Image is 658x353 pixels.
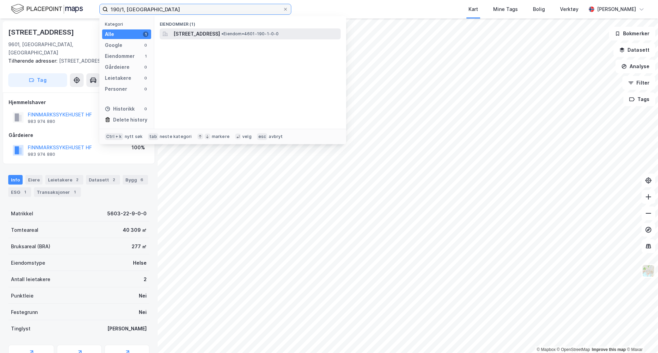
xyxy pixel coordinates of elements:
[622,76,655,90] button: Filter
[74,176,81,183] div: 2
[132,242,147,251] div: 277 ㎡
[25,175,42,185] div: Eiere
[11,325,31,333] div: Tinglyst
[138,176,145,183] div: 6
[143,42,148,48] div: 0
[86,175,120,185] div: Datasett
[143,31,148,37] div: 1
[11,292,34,300] div: Punktleie
[105,74,131,82] div: Leietakere
[560,5,578,13] div: Verktøy
[9,98,149,106] div: Hjemmelshaver
[8,175,23,185] div: Info
[11,210,33,218] div: Matrikkel
[107,210,147,218] div: 5603-22-9-0-0
[468,5,478,13] div: Kart
[8,58,59,64] span: Tilhørende adresser:
[9,131,149,139] div: Gårdeiere
[537,347,556,352] a: Mapbox
[257,133,268,140] div: esc
[613,43,655,57] button: Datasett
[8,57,144,65] div: [STREET_ADDRESS]
[11,308,38,316] div: Festegrunn
[28,119,55,124] div: 983 974 880
[125,134,143,139] div: nytt søk
[11,259,45,267] div: Eiendomstype
[133,259,147,267] div: Helse
[139,308,147,316] div: Nei
[22,189,28,196] div: 1
[269,134,283,139] div: avbryt
[221,31,223,36] span: •
[623,92,655,106] button: Tags
[154,16,346,28] div: Eiendommer (1)
[624,320,658,353] div: Kontrollprogram for chat
[34,187,81,197] div: Transaksjoner
[11,275,50,283] div: Antall leietakere
[242,134,252,139] div: velg
[11,3,83,15] img: logo.f888ab2527a4732fd821a326f86c7f29.svg
[28,152,55,157] div: 983 974 880
[609,27,655,40] button: Bokmerker
[160,134,192,139] div: neste kategori
[144,275,147,283] div: 2
[624,320,658,353] iframe: Chat Widget
[139,292,147,300] div: Nei
[105,63,130,71] div: Gårdeiere
[105,52,135,60] div: Eiendommer
[557,347,590,352] a: OpenStreetMap
[8,187,31,197] div: ESG
[221,31,279,37] span: Eiendom • 4601-190-1-0-0
[107,325,147,333] div: [PERSON_NAME]
[8,73,67,87] button: Tag
[212,134,230,139] div: markere
[113,116,147,124] div: Delete history
[123,226,147,234] div: 40 309 ㎡
[8,27,75,38] div: [STREET_ADDRESS]
[143,106,148,112] div: 0
[11,226,38,234] div: Tomteareal
[597,5,636,13] div: [PERSON_NAME]
[616,60,655,73] button: Analyse
[143,86,148,92] div: 0
[143,53,148,59] div: 1
[71,189,78,196] div: 1
[45,175,83,185] div: Leietakere
[105,30,114,38] div: Alle
[105,105,135,113] div: Historikk
[105,133,123,140] div: Ctrl + k
[642,264,655,277] img: Z
[143,75,148,81] div: 0
[105,85,127,93] div: Personer
[105,22,151,27] div: Kategori
[132,143,145,152] div: 100%
[533,5,545,13] div: Bolig
[148,133,158,140] div: tab
[143,64,148,70] div: 0
[592,347,626,352] a: Improve this map
[123,175,148,185] div: Bygg
[110,176,117,183] div: 2
[173,30,220,38] span: [STREET_ADDRESS]
[108,4,283,14] input: Søk på adresse, matrikkel, gårdeiere, leietakere eller personer
[493,5,518,13] div: Mine Tags
[11,242,50,251] div: Bruksareal (BRA)
[8,40,111,57] div: 9601, [GEOGRAPHIC_DATA], [GEOGRAPHIC_DATA]
[105,41,122,49] div: Google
